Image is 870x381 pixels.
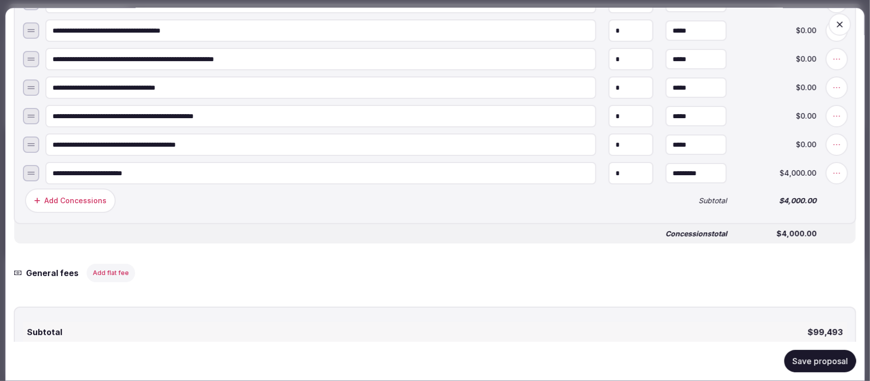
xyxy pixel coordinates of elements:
[23,326,62,338] span: Subtotal
[44,196,107,206] div: Add Concessions
[739,141,816,148] span: $0.00
[739,27,816,34] span: $0.00
[666,230,727,237] span: Concessions total
[739,170,816,177] span: $4,000.00
[25,188,116,213] button: Add Concessions
[22,267,87,279] h3: General fees
[784,350,856,372] button: Save proposal
[739,84,816,91] span: $0.00
[739,56,816,63] span: $0.00
[739,197,816,204] span: $4,000.00
[664,195,729,206] div: Subtotal
[87,264,135,282] button: Add flat fee
[740,230,817,237] span: $4,000.00
[808,326,847,338] span: $99,493
[739,113,816,120] span: $0.00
